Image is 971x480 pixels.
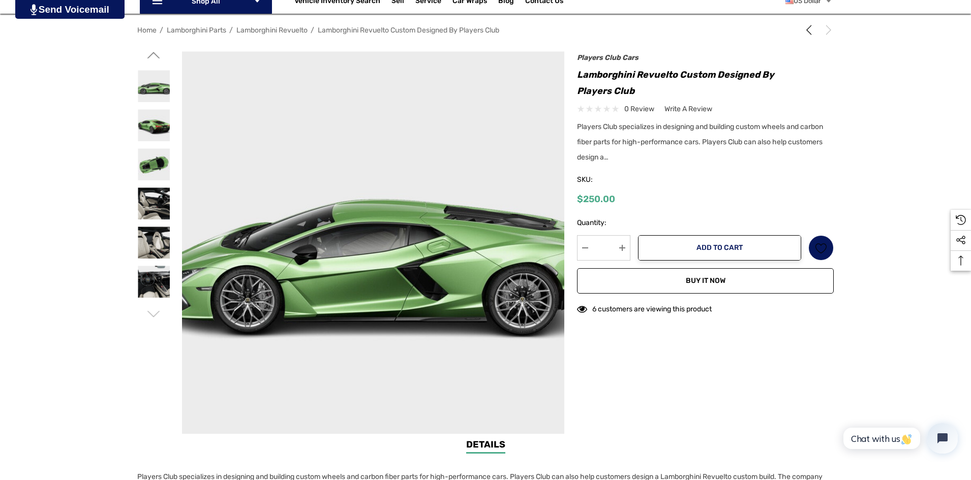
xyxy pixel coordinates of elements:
[832,414,966,462] iframe: Tidio Chat
[577,217,630,229] label: Quantity:
[577,173,628,187] span: SKU:
[182,51,565,434] img: Lamborghini Revuelto Custom Designed by Players Club
[951,255,971,266] svg: Top
[577,268,834,294] button: Buy it now
[577,300,712,315] div: 6 customers are viewing this product
[138,187,170,219] img: Lamborghini Revuelto Custom Designed by Players Club
[577,67,834,99] h1: Lamborghini Revuelto Custom Designed by Players Club
[137,21,834,39] nav: Breadcrumb
[664,103,712,115] a: Write a Review
[138,70,170,102] img: Lamborghini Revuelto Custom Designed by Players Club
[138,266,170,298] img: Lamborghini Revuelto Custom Designed by Players Club
[624,103,654,115] span: 0 review
[147,308,160,321] svg: Go to slide 1 of 2
[638,235,801,261] button: Add to Cart
[138,227,170,259] img: Lamborghini Revuelto Custom Designed by Players Club
[664,105,712,114] span: Write a Review
[956,215,966,225] svg: Recently Viewed
[466,438,505,454] a: Details
[318,26,499,35] a: Lamborghini Revuelto Custom Designed by Players Club
[236,26,308,35] a: Lamborghini Revuelto
[167,26,226,35] a: Lamborghini Parts
[808,235,834,261] a: Wish List
[956,235,966,245] svg: Social Media
[138,148,170,180] img: Lamborghini Revuelto Custom Designed by Players Club
[820,25,834,35] a: Next
[577,194,615,205] span: $250.00
[577,53,639,62] a: Players Club Cars
[804,25,818,35] a: Previous
[147,49,160,61] svg: Go to slide 1 of 2
[815,242,827,254] svg: Wish List
[137,26,157,35] a: Home
[31,4,37,15] img: PjwhLS0gR2VuZXJhdG9yOiBHcmF2aXQuaW8gLS0+PHN2ZyB4bWxucz0iaHR0cDovL3d3dy53My5vcmcvMjAwMC9zdmciIHhtb...
[138,109,170,141] img: Lamborghini Revuelto Custom Designed by Players Club
[577,122,823,162] span: Players Club specializes in designing and building custom wheels and carbon fiber parts for high-...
